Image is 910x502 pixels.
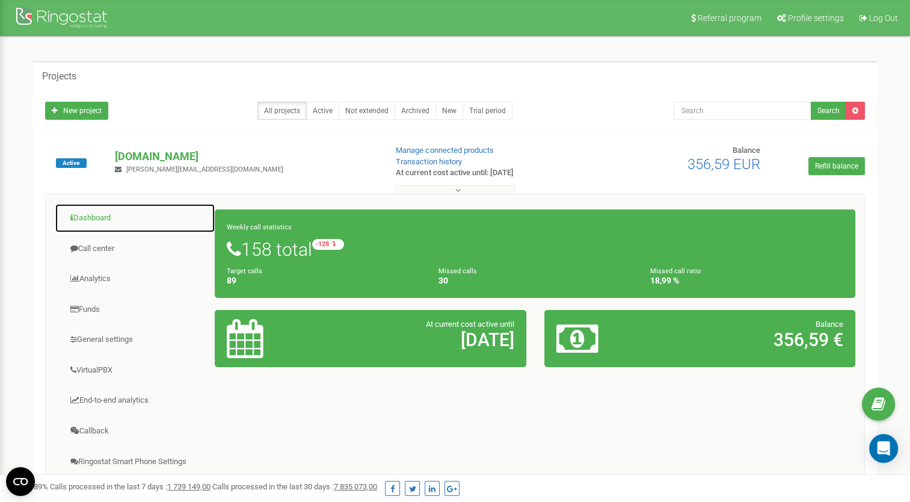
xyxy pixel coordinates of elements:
[55,386,215,415] a: End-to-end analytics
[811,102,846,120] button: Search
[227,267,262,275] small: Target calls
[227,276,420,285] h4: 89
[869,434,898,463] div: Open Intercom Messenger
[788,13,844,23] span: Profile settings
[396,167,587,179] p: At current cost active until: [DATE]
[808,157,865,175] a: Refill balance
[339,102,395,120] a: Not extended
[55,203,215,233] a: Dashboard
[306,102,339,120] a: Active
[55,356,215,385] a: VirtualPBX
[396,157,461,166] a: Transaction history
[126,166,283,173] span: [PERSON_NAME][EMAIL_ADDRESS][DOMAIN_NAME]
[334,482,377,491] u: 7 835 073,00
[687,156,760,173] span: 356,59 EUR
[426,320,514,329] span: At current cost active until
[674,102,811,120] input: Search
[42,71,76,82] h5: Projects
[55,264,215,294] a: Analytics
[167,482,211,491] u: 1 739 149,00
[816,320,843,329] span: Balance
[50,482,211,491] span: Calls processed in the last 7 days :
[227,239,843,259] h1: 158 total
[658,330,843,350] h2: 356,59 €
[257,102,307,120] a: All projects
[435,102,463,120] a: New
[396,146,493,155] a: Manage connected products
[395,102,436,120] a: Archived
[463,102,512,120] a: Trial period
[115,149,376,164] p: [DOMAIN_NAME]
[733,146,760,155] span: Balance
[438,276,632,285] h4: 30
[55,447,215,477] a: Ringostat Smart Phone Settings
[438,267,477,275] small: Missed calls
[55,234,215,264] a: Call center
[55,295,215,324] a: Funds
[212,482,377,491] span: Calls processed in the last 30 days :
[56,158,87,168] span: Active
[55,417,215,446] a: Callback
[328,330,514,350] h2: [DATE]
[312,239,344,250] small: -128
[869,13,898,23] span: Log Out
[698,13,761,23] span: Referral program
[650,267,700,275] small: Missed call ratio
[55,325,215,355] a: General settings
[650,276,843,285] h4: 18,99 %
[227,223,292,231] small: Weekly call statistics
[6,467,35,496] button: Open CMP widget
[45,102,108,120] a: New project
